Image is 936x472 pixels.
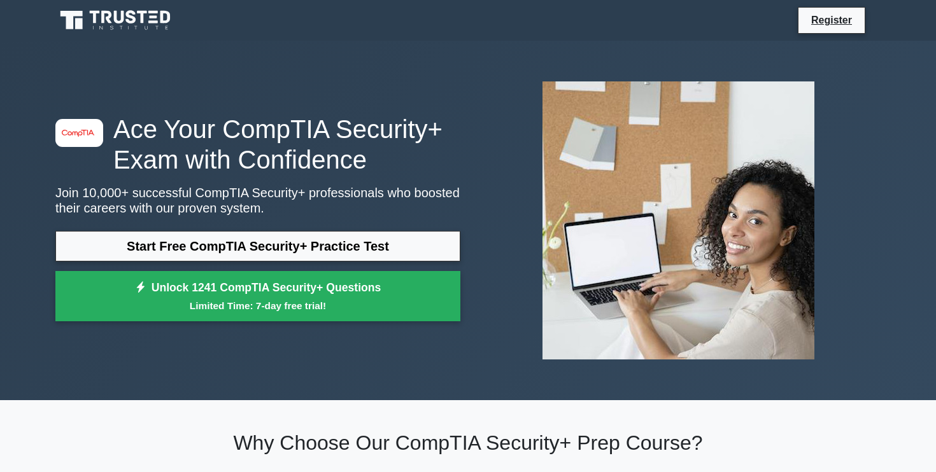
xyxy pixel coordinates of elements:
p: Join 10,000+ successful CompTIA Security+ professionals who boosted their careers with our proven... [55,185,460,216]
h1: Ace Your CompTIA Security+ Exam with Confidence [55,114,460,175]
a: Start Free CompTIA Security+ Practice Test [55,231,460,261]
a: Register [804,12,860,28]
h2: Why Choose Our CompTIA Security+ Prep Course? [55,431,881,455]
small: Limited Time: 7-day free trial! [71,298,444,313]
a: Unlock 1241 CompTIA Security+ QuestionsLimited Time: 7-day free trial! [55,271,460,322]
